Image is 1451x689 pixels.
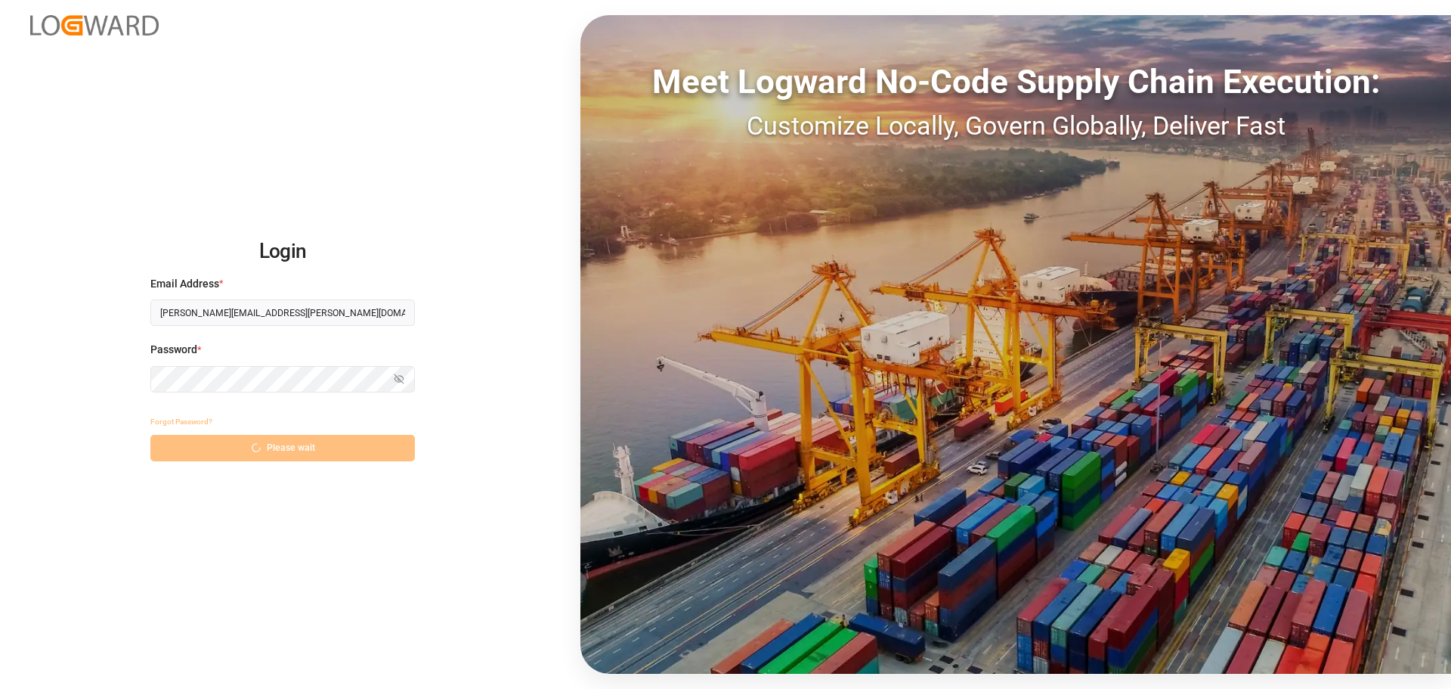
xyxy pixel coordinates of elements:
input: Enter your email [150,299,415,326]
span: Password [150,342,197,358]
span: Email Address [150,276,219,292]
img: Logward_new_orange.png [30,15,159,36]
div: Meet Logward No-Code Supply Chain Execution: [580,57,1451,107]
div: Customize Locally, Govern Globally, Deliver Fast [580,107,1451,145]
h2: Login [150,228,415,276]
